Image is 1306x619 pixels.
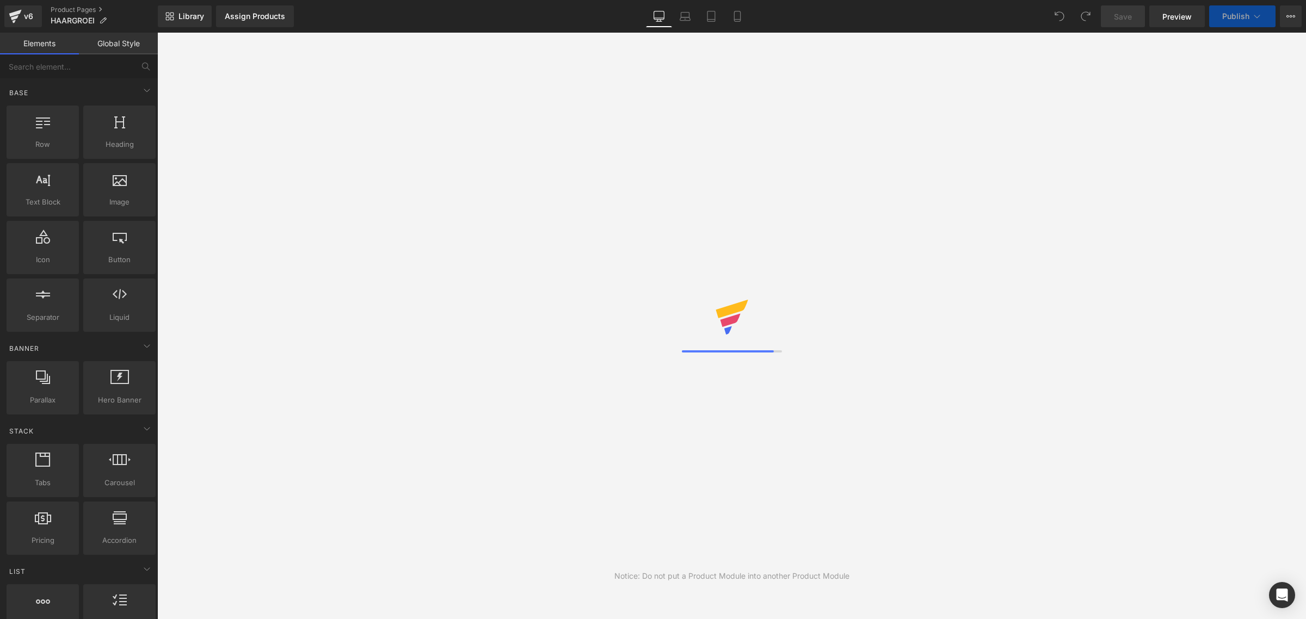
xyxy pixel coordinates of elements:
[1075,5,1096,27] button: Redo
[87,312,152,323] span: Liquid
[1269,582,1295,608] div: Open Intercom Messenger
[10,254,76,265] span: Icon
[672,5,698,27] a: Laptop
[1114,11,1132,22] span: Save
[22,9,35,23] div: v6
[8,88,29,98] span: Base
[8,566,27,577] span: List
[10,139,76,150] span: Row
[8,343,40,354] span: Banner
[158,5,212,27] a: New Library
[87,139,152,150] span: Heading
[87,254,152,265] span: Button
[1049,5,1070,27] button: Undo
[8,426,35,436] span: Stack
[87,477,152,488] span: Carousel
[1149,5,1205,27] a: Preview
[87,394,152,406] span: Hero Banner
[87,535,152,546] span: Accordion
[724,5,750,27] a: Mobile
[51,5,158,14] a: Product Pages
[614,570,849,582] div: Notice: Do not put a Product Module into another Product Module
[10,477,76,488] span: Tabs
[1222,12,1249,21] span: Publish
[10,312,76,323] span: Separator
[1209,5,1276,27] button: Publish
[225,12,285,21] div: Assign Products
[646,5,672,27] a: Desktop
[1280,5,1302,27] button: More
[51,16,95,25] span: HAARGROEI
[79,33,158,54] a: Global Style
[10,535,76,546] span: Pricing
[10,394,76,406] span: Parallax
[178,11,204,21] span: Library
[4,5,42,27] a: v6
[698,5,724,27] a: Tablet
[87,196,152,208] span: Image
[10,196,76,208] span: Text Block
[1162,11,1192,22] span: Preview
